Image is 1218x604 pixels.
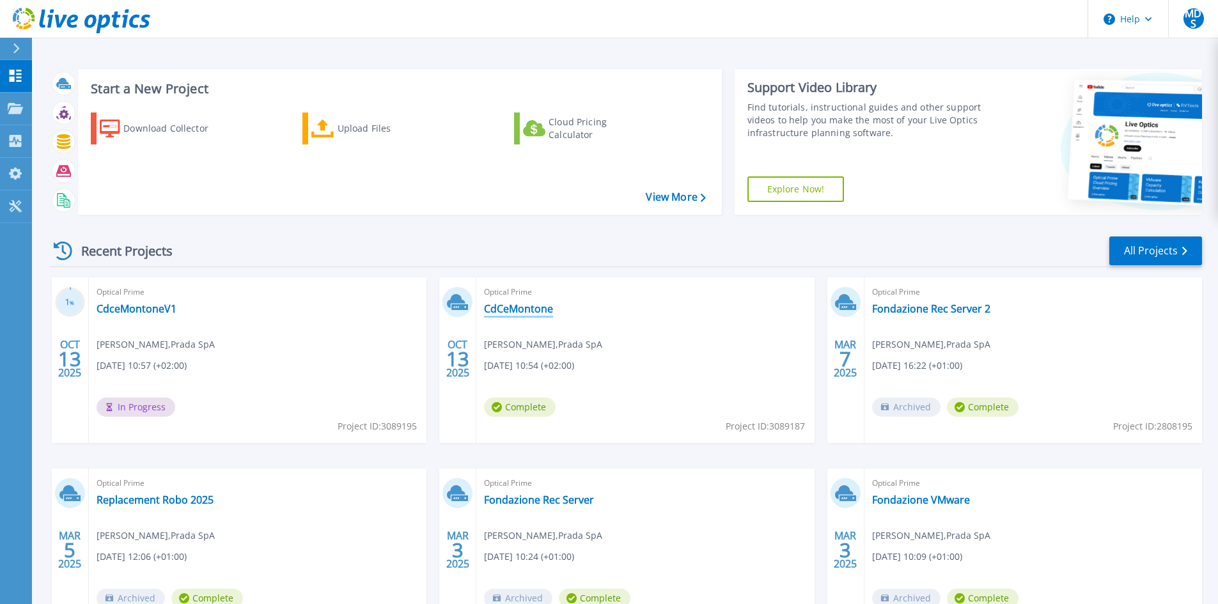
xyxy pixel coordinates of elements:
[947,398,1019,417] span: Complete
[97,493,214,506] a: Replacement Robo 2025
[97,529,215,543] span: [PERSON_NAME] , Prada SpA
[1113,419,1192,433] span: Project ID: 2808195
[514,112,657,144] a: Cloud Pricing Calculator
[484,529,602,543] span: [PERSON_NAME] , Prada SpA
[484,337,602,352] span: [PERSON_NAME] , Prada SpA
[872,550,962,564] span: [DATE] 10:09 (+01:00)
[338,419,417,433] span: Project ID: 3089195
[747,176,845,202] a: Explore Now!
[646,191,705,203] a: View More
[833,527,857,573] div: MAR 2025
[484,285,806,299] span: Optical Prime
[446,527,470,573] div: MAR 2025
[872,337,990,352] span: [PERSON_NAME] , Prada SpA
[91,112,233,144] a: Download Collector
[549,116,651,141] div: Cloud Pricing Calculator
[872,398,941,417] span: Archived
[446,336,470,382] div: OCT 2025
[872,476,1194,490] span: Optical Prime
[97,285,419,299] span: Optical Prime
[302,112,445,144] a: Upload Files
[484,302,553,315] a: CdCeMontone
[484,398,556,417] span: Complete
[55,295,85,310] h3: 1
[91,82,705,96] h3: Start a New Project
[1109,236,1202,265] a: All Projects
[58,336,82,382] div: OCT 2025
[49,235,190,267] div: Recent Projects
[70,299,74,306] span: %
[872,302,990,315] a: Fondazione Rec Server 2
[839,545,851,555] span: 3
[452,545,464,555] span: 3
[1183,8,1204,29] span: MDS
[97,359,187,373] span: [DATE] 10:57 (+02:00)
[747,79,986,96] div: Support Video Library
[446,353,469,364] span: 13
[64,545,75,555] span: 5
[123,116,226,141] div: Download Collector
[484,550,574,564] span: [DATE] 10:24 (+01:00)
[97,476,419,490] span: Optical Prime
[97,398,175,417] span: In Progress
[839,353,851,364] span: 7
[58,353,81,364] span: 13
[338,116,440,141] div: Upload Files
[97,302,176,315] a: CdceMontoneV1
[872,285,1194,299] span: Optical Prime
[872,529,990,543] span: [PERSON_NAME] , Prada SpA
[97,550,187,564] span: [DATE] 12:06 (+01:00)
[872,359,962,373] span: [DATE] 16:22 (+01:00)
[58,527,82,573] div: MAR 2025
[484,493,594,506] a: Fondazione Rec Server
[872,493,970,506] a: Fondazione VMware
[747,101,986,139] div: Find tutorials, instructional guides and other support videos to help you make the most of your L...
[484,359,574,373] span: [DATE] 10:54 (+02:00)
[726,419,805,433] span: Project ID: 3089187
[833,336,857,382] div: MAR 2025
[97,337,215,352] span: [PERSON_NAME] , Prada SpA
[484,476,806,490] span: Optical Prime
